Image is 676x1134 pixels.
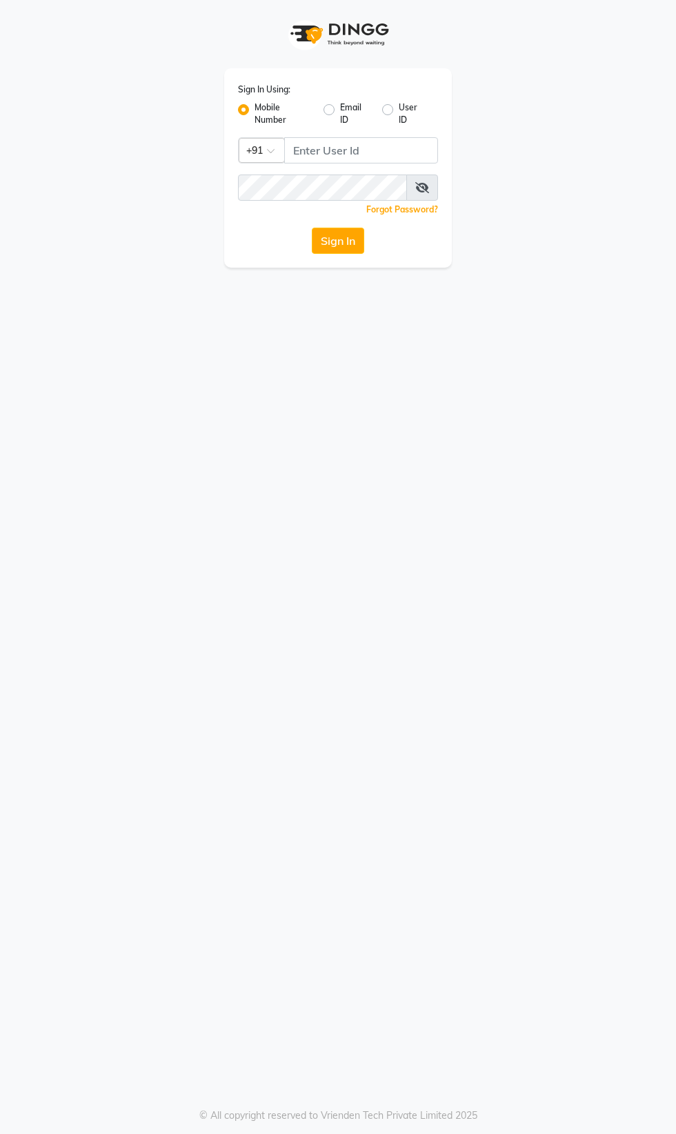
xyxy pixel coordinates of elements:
[284,137,438,163] input: Username
[238,175,407,201] input: Username
[312,228,364,254] button: Sign In
[238,83,290,96] label: Sign In Using:
[366,204,438,215] a: Forgot Password?
[255,101,312,126] label: Mobile Number
[283,14,393,54] img: logo1.svg
[340,101,371,126] label: Email ID
[399,101,427,126] label: User ID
